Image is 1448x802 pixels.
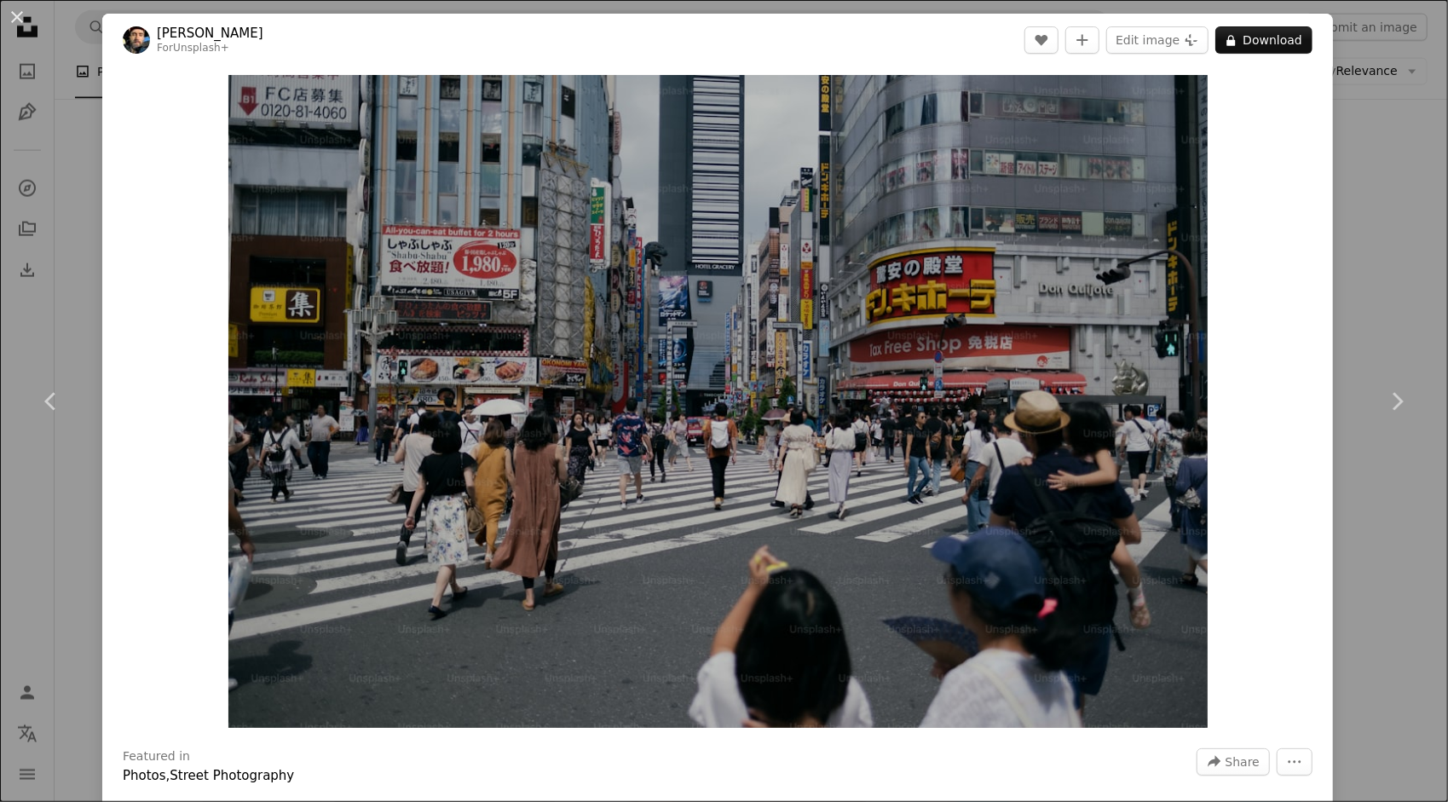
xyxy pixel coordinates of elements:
button: More Actions [1277,748,1312,776]
span: Share [1226,749,1260,775]
img: Go to Levi Meir Clancy's profile [123,26,150,54]
h3: Featured in [123,748,190,765]
a: Photos [123,768,166,783]
a: [PERSON_NAME] [157,25,263,42]
div: For [157,42,263,55]
button: Share this image [1197,748,1270,776]
a: Unsplash+ [173,42,229,54]
button: Download [1215,26,1312,54]
button: Like [1024,26,1059,54]
button: Zoom in on this image [228,75,1208,728]
a: Next [1346,320,1448,483]
span: , [166,768,170,783]
button: Edit image [1106,26,1209,54]
a: Street Photography [170,768,294,783]
img: a group of people walking across a street [228,75,1208,728]
button: Add to Collection [1065,26,1099,54]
